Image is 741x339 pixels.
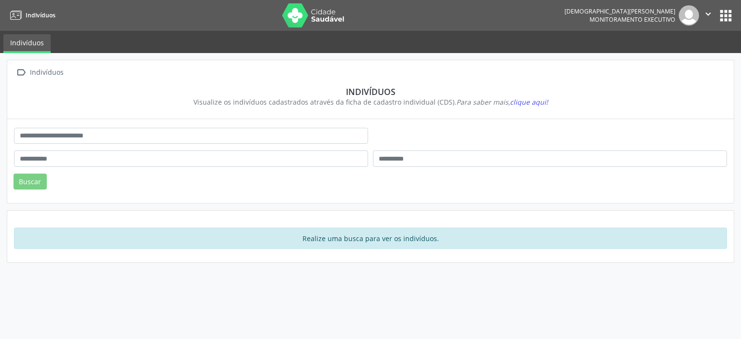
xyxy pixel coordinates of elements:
span: Monitoramento Executivo [590,15,675,24]
i:  [703,9,714,19]
i: Para saber mais, [456,97,548,107]
div: [DEMOGRAPHIC_DATA][PERSON_NAME] [564,7,675,15]
div: Visualize os indivíduos cadastrados através da ficha de cadastro individual (CDS). [21,97,720,107]
span: clique aqui! [510,97,548,107]
a: Indivíduos [7,7,55,23]
button: Buscar [14,174,47,190]
img: img [679,5,699,26]
button: apps [717,7,734,24]
div: Indivíduos [28,66,65,80]
a: Indivíduos [3,34,51,53]
button:  [699,5,717,26]
a:  Indivíduos [14,66,65,80]
div: Realize uma busca para ver os indivíduos. [14,228,727,249]
i:  [14,66,28,80]
span: Indivíduos [26,11,55,19]
div: Indivíduos [21,86,720,97]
